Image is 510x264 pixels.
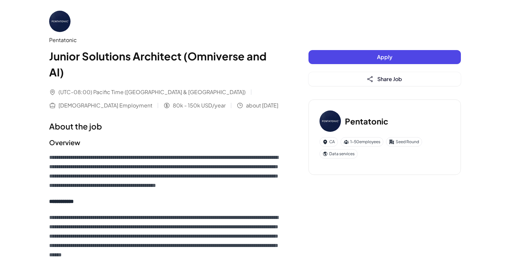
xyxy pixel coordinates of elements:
h3: Pentatonic [345,115,388,127]
span: about [DATE] [246,101,278,109]
span: Share Job [377,75,402,82]
h1: Junior Solutions Architect (Omniverse and AI) [49,48,282,80]
span: 80k - 150k USD/year [173,101,226,109]
button: Apply [308,50,461,64]
button: Share Job [308,72,461,86]
h1: About the job [49,120,282,132]
span: [DEMOGRAPHIC_DATA] Employment [58,101,152,109]
span: Apply [377,53,392,60]
img: Pe [320,110,341,132]
div: CA [320,137,338,147]
div: 1-50 employees [341,137,383,147]
h2: Overview [49,138,282,148]
img: Pe [49,11,71,32]
div: Pentatonic [49,36,282,44]
div: Seed Round [386,137,422,147]
span: (UTC-08:00) Pacific Time ([GEOGRAPHIC_DATA] & [GEOGRAPHIC_DATA]) [58,88,246,96]
div: Data services [320,149,358,159]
